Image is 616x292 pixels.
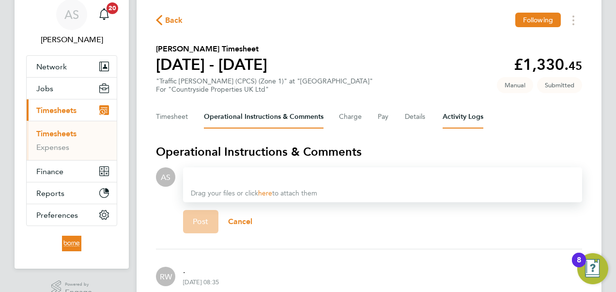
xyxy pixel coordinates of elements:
h3: Operational Instructions & Comments [156,144,582,160]
div: 8 [577,260,581,273]
span: RW [160,271,172,282]
a: Go to home page [26,236,117,251]
span: AS [64,8,79,21]
button: Back [156,14,183,26]
button: Operational Instructions & Comments [204,105,323,129]
button: Jobs [27,78,117,99]
span: Back [165,15,183,26]
span: Network [36,62,67,71]
a: Expenses [36,143,69,152]
button: Details [405,105,427,129]
span: Drag your files or click to attach them [191,189,317,197]
span: 20 [107,2,118,14]
span: Reports [36,189,64,198]
div: "Traffic [PERSON_NAME] (CPCS) (Zone 1)" at "[GEOGRAPHIC_DATA]" [156,77,373,94]
div: Richard Walsh [156,267,175,286]
app-decimal: £1,330. [514,55,582,74]
button: Timesheets Menu [565,13,582,28]
span: 45 [569,59,582,73]
span: Cancel [228,217,253,226]
button: Open Resource Center, 8 new notifications [577,253,608,284]
span: Powered by [65,280,92,289]
p: . [183,265,219,276]
button: Following [515,13,561,27]
h2: [PERSON_NAME] Timesheet [156,43,267,55]
div: Andrew Stevensen [156,167,175,187]
button: Pay [378,105,389,129]
button: Charge [339,105,362,129]
button: Finance [27,161,117,182]
img: borneltd-logo-retina.png [62,236,81,251]
span: This timesheet was manually created. [497,77,533,93]
h1: [DATE] - [DATE] [156,55,267,74]
span: Andrew Stevensen [26,34,117,46]
span: Preferences [36,211,78,220]
button: Timesheets [27,99,117,121]
button: Preferences [27,204,117,226]
div: Timesheets [27,121,117,160]
span: Finance [36,167,63,176]
button: Activity Logs [443,105,483,129]
a: here [258,189,272,197]
div: [DATE] 08:35 [183,278,219,286]
span: This timesheet is Submitted. [537,77,582,93]
span: Timesheets [36,106,77,115]
button: Network [27,56,117,77]
span: Jobs [36,84,53,93]
button: Timesheet [156,105,188,129]
button: Reports [27,182,117,204]
span: AS [161,172,170,182]
a: Timesheets [36,129,77,138]
div: For "Countryside Properties UK Ltd" [156,85,373,94]
button: Cancel [218,210,262,233]
span: Following [523,16,553,24]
